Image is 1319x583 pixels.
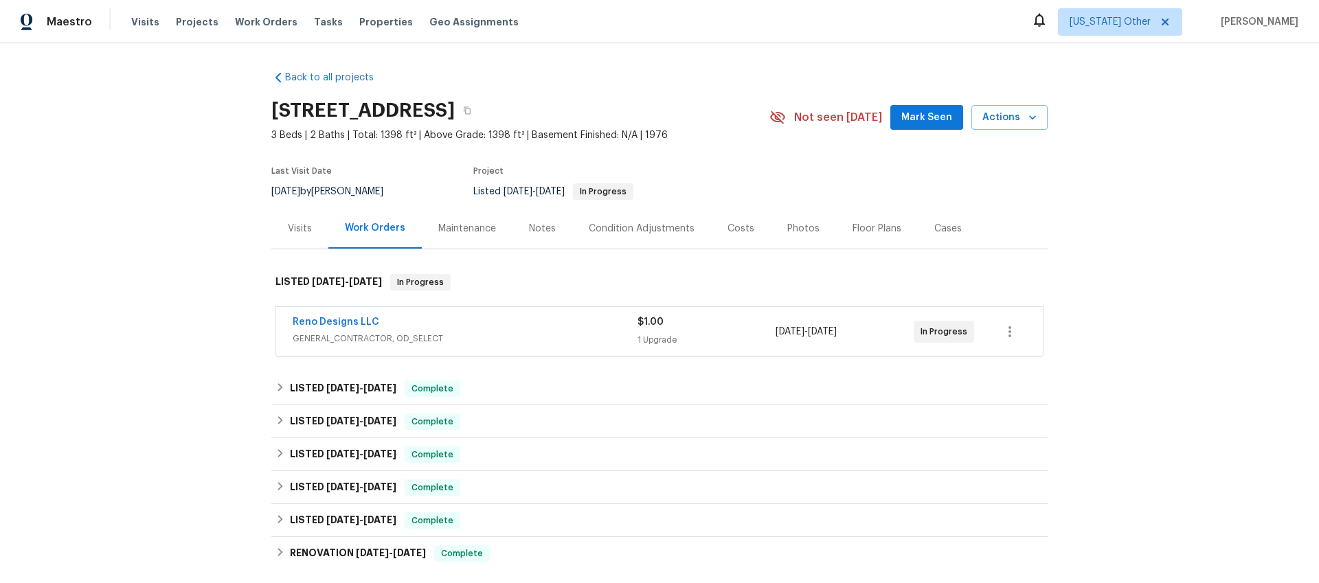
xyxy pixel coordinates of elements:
h2: [STREET_ADDRESS] [271,104,455,117]
span: [DATE] [349,277,382,286]
div: LISTED [DATE]-[DATE]Complete [271,504,1048,537]
span: Tasks [314,17,343,27]
h6: LISTED [290,479,396,496]
span: Complete [436,547,488,560]
span: Properties [359,15,413,29]
div: Floor Plans [853,222,901,236]
div: Costs [728,222,754,236]
span: 3 Beds | 2 Baths | Total: 1398 ft² | Above Grade: 1398 ft² | Basement Finished: N/A | 1976 [271,128,769,142]
h6: RENOVATION [290,545,426,562]
div: LISTED [DATE]-[DATE]In Progress [271,260,1048,304]
div: LISTED [DATE]-[DATE]Complete [271,471,1048,504]
span: Last Visit Date [271,167,332,175]
span: Project [473,167,504,175]
button: Copy Address [455,98,480,123]
span: [DATE] [363,416,396,426]
h6: LISTED [290,413,396,430]
div: Condition Adjustments [589,222,695,236]
span: [DATE] [363,383,396,393]
span: [DATE] [326,449,359,459]
span: [US_STATE] Other [1070,15,1151,29]
span: - [776,325,837,339]
div: LISTED [DATE]-[DATE]Complete [271,438,1048,471]
div: Visits [288,222,312,236]
span: $1.00 [638,317,664,327]
div: RENOVATION [DATE]-[DATE]Complete [271,537,1048,570]
span: - [326,383,396,393]
span: [DATE] [326,416,359,426]
span: [DATE] [326,383,359,393]
span: Visits [131,15,159,29]
span: [DATE] [504,187,532,196]
span: Not seen [DATE] [794,111,882,124]
span: Complete [406,514,459,527]
div: Cases [934,222,962,236]
span: Listed [473,187,633,196]
button: Actions [971,105,1048,130]
span: - [326,482,396,492]
span: [DATE] [363,449,396,459]
span: [DATE] [808,327,837,336]
span: Mark Seen [901,109,952,126]
a: Back to all projects [271,71,403,84]
span: Complete [406,382,459,396]
div: Work Orders [345,221,405,235]
span: [DATE] [326,515,359,525]
span: Projects [176,15,218,29]
span: Maestro [47,15,92,29]
div: Maintenance [438,222,496,236]
div: by [PERSON_NAME] [271,183,400,200]
span: [DATE] [776,327,804,336]
span: In Progress [574,187,632,196]
h6: LISTED [275,274,382,290]
div: Notes [529,222,556,236]
span: [DATE] [356,548,389,558]
div: 1 Upgrade [638,333,776,347]
h6: LISTED [290,446,396,463]
span: - [356,548,426,558]
span: [DATE] [393,548,426,558]
span: [DATE] [271,187,300,196]
h6: LISTED [290,512,396,529]
h6: LISTED [290,380,396,397]
span: - [312,277,382,286]
span: [PERSON_NAME] [1215,15,1298,29]
span: Complete [406,481,459,494]
span: Actions [982,109,1037,126]
span: [DATE] [536,187,565,196]
span: GENERAL_CONTRACTOR, OD_SELECT [293,332,638,345]
button: Mark Seen [890,105,963,130]
span: - [504,187,565,196]
span: [DATE] [312,277,345,286]
div: LISTED [DATE]-[DATE]Complete [271,372,1048,405]
span: - [326,449,396,459]
span: [DATE] [326,482,359,492]
span: In Progress [921,325,973,339]
div: LISTED [DATE]-[DATE]Complete [271,405,1048,438]
a: Reno Designs LLC [293,317,379,327]
span: Complete [406,415,459,428]
span: Complete [406,448,459,461]
span: [DATE] [363,482,396,492]
span: In Progress [392,275,449,289]
span: - [326,416,396,426]
div: Photos [787,222,820,236]
span: Work Orders [235,15,297,29]
span: [DATE] [363,515,396,525]
span: - [326,515,396,525]
span: Geo Assignments [429,15,519,29]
